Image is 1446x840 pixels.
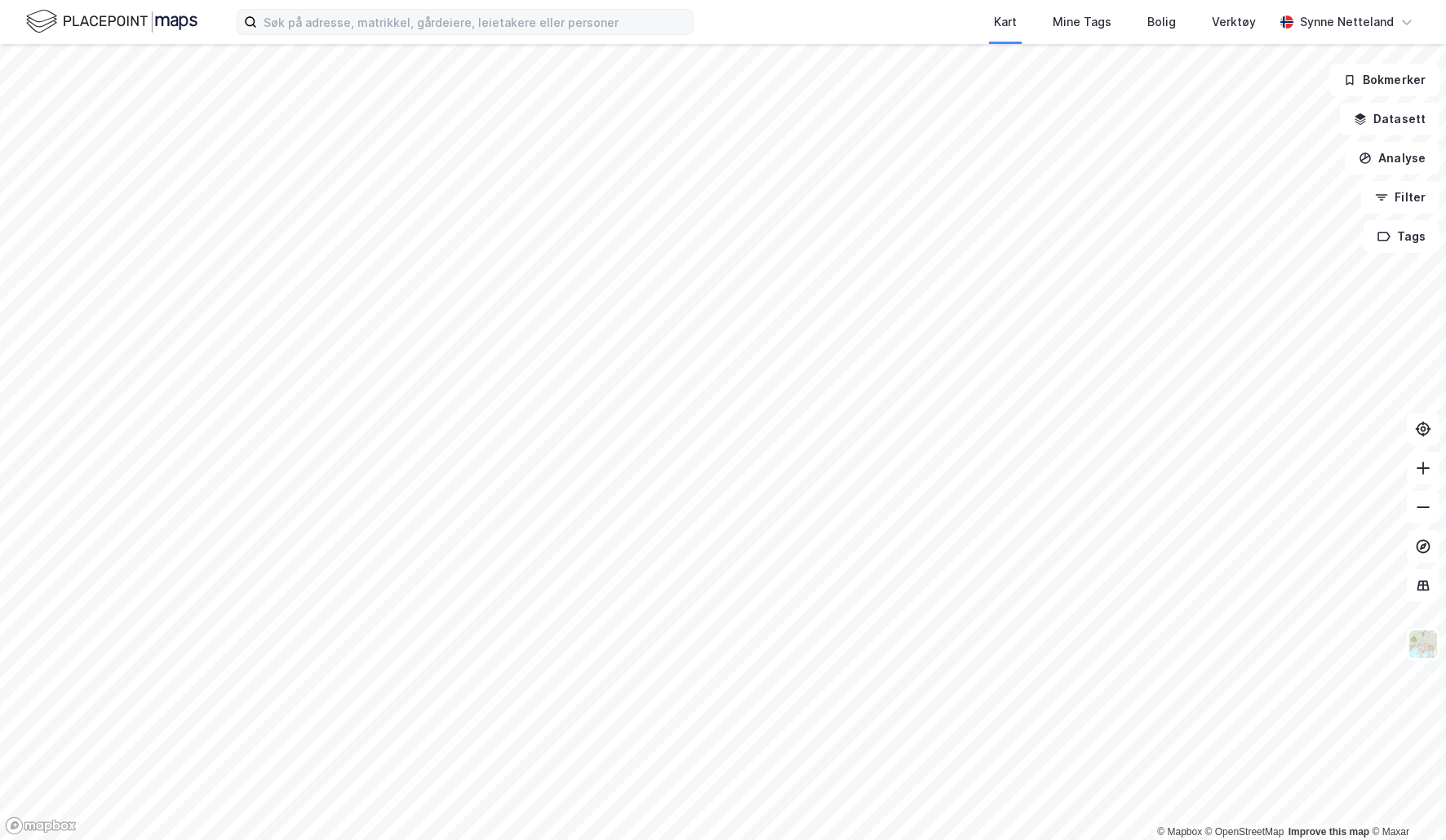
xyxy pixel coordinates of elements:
[1345,142,1439,175] button: Analyse
[1300,12,1394,32] div: Synne Netteland
[1147,12,1176,32] div: Bolig
[1364,762,1446,840] div: Kontrollprogram for chat
[1408,629,1439,660] img: Z
[1212,12,1256,32] div: Verktøy
[1340,103,1439,135] button: Datasett
[1329,64,1439,96] button: Bokmerker
[1361,181,1439,214] button: Filter
[1053,12,1111,32] div: Mine Tags
[1289,826,1369,838] a: Improve this map
[1205,826,1284,838] a: OpenStreetMap
[994,12,1017,32] div: Kart
[1364,220,1439,253] button: Tags
[26,7,197,36] img: logo.f888ab2527a4732fd821a326f86c7f29.svg
[1157,826,1202,838] a: Mapbox
[1364,762,1446,840] iframe: Chat Widget
[257,10,693,34] input: Søk på adresse, matrikkel, gårdeiere, leietakere eller personer
[5,816,77,835] a: Mapbox homepage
